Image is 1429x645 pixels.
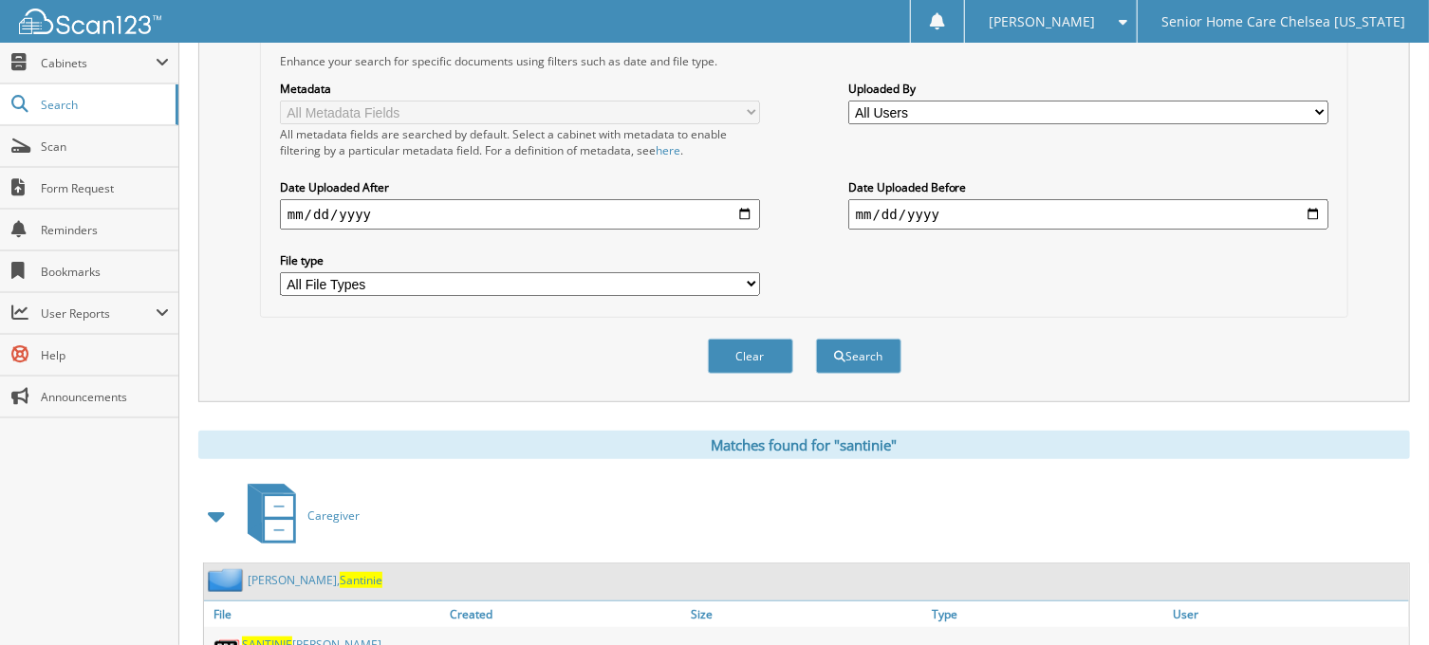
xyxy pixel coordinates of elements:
a: File [204,601,445,627]
label: File type [280,252,760,268]
span: Form Request [41,180,169,196]
a: Caregiver [236,478,360,553]
span: Bookmarks [41,264,169,280]
div: All metadata fields are searched by default. Select a cabinet with metadata to enable filtering b... [280,126,760,158]
img: scan123-logo-white.svg [19,9,161,34]
a: User [1168,601,1409,627]
a: Created [445,601,686,627]
div: Enhance your search for specific documents using filters such as date and file type. [270,53,1338,69]
img: folder2.png [208,568,248,592]
a: [PERSON_NAME],Santinie [248,572,382,588]
span: Senior Home Care Chelsea [US_STATE] [1161,16,1405,28]
button: Search [816,339,901,374]
div: Matches found for "santinie" [198,431,1410,459]
a: here [656,142,680,158]
label: Date Uploaded Before [848,179,1328,195]
span: User Reports [41,305,156,322]
span: Caregiver [307,507,360,524]
label: Date Uploaded After [280,179,760,195]
span: Cabinets [41,55,156,71]
span: Reminders [41,222,169,238]
span: Search [41,97,166,113]
span: [PERSON_NAME] [989,16,1095,28]
button: Clear [708,339,793,374]
span: Help [41,347,169,363]
input: start [280,199,760,230]
label: Metadata [280,81,760,97]
a: Size [686,601,927,627]
label: Uploaded By [848,81,1328,97]
input: end [848,199,1328,230]
span: Announcements [41,389,169,405]
iframe: Chat Widget [1334,554,1429,645]
a: Type [927,601,1168,627]
span: Scan [41,138,169,155]
span: Santinie [340,572,382,588]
